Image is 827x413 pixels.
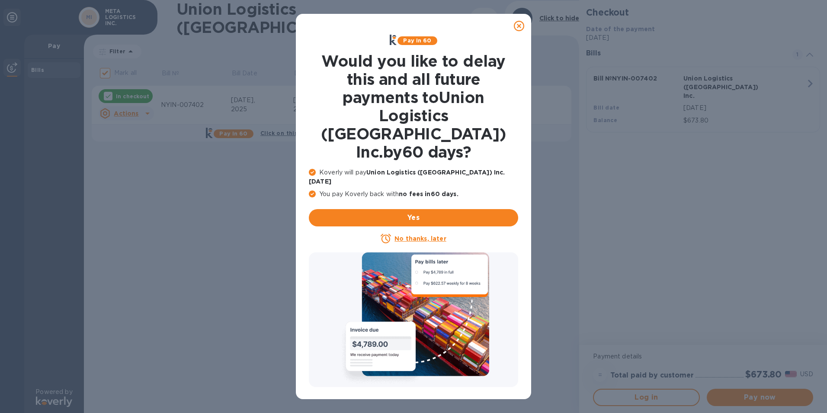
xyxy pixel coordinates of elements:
[309,190,518,199] p: You pay Koverly back with
[309,168,518,186] p: Koverly will pay
[309,169,505,185] b: Union Logistics ([GEOGRAPHIC_DATA]) Inc. [DATE]
[394,235,446,242] u: No thanks, later
[309,52,518,161] h1: Would you like to delay this and all future payments to Union Logistics ([GEOGRAPHIC_DATA]) Inc. ...
[316,213,511,223] span: Yes
[309,209,518,226] button: Yes
[399,190,458,197] b: no fees in 60 days .
[403,37,431,44] b: Pay in 60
